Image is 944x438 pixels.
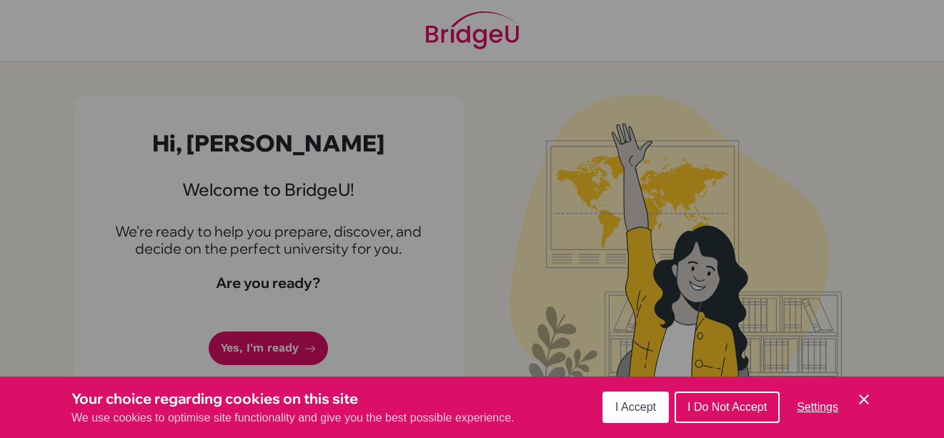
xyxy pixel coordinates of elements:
span: Settings [797,401,838,413]
span: I Accept [615,401,656,413]
button: Save and close [855,391,873,408]
button: Settings [785,393,850,422]
span: I Do Not Accept [687,401,767,413]
h3: Your choice regarding cookies on this site [71,388,515,409]
p: We use cookies to optimise site functionality and give you the best possible experience. [71,409,515,427]
button: I Accept [602,392,669,423]
button: I Do Not Accept [675,392,780,423]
